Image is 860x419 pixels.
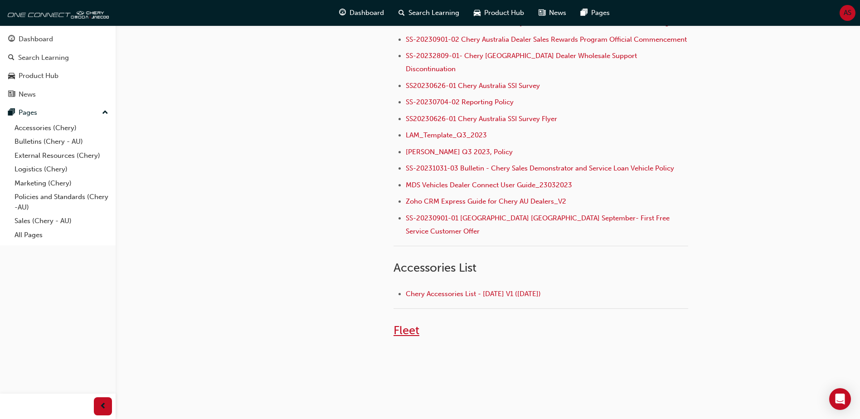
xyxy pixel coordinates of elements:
span: Accessories List [394,261,476,275]
span: guage-icon [339,7,346,19]
a: Zoho CRM Express Guide for Chery AU Dealers_V2 [406,197,566,205]
a: Product Hub [4,68,112,84]
a: LAM_Template_Q3_2023 [406,131,487,139]
a: MDS Vehicles Dealer Connect User Guide_23032023 [406,181,572,189]
a: SS20230626-01 Chery Australia SSI Survey Flyer [406,115,557,123]
a: Fleet [394,323,419,337]
span: news-icon [539,7,545,19]
span: search-icon [8,54,15,62]
a: guage-iconDashboard [332,4,391,22]
a: news-iconNews [531,4,573,22]
span: guage-icon [8,35,15,44]
a: search-iconSearch Learning [391,4,466,22]
a: Search Learning [4,49,112,66]
a: [PERSON_NAME] Q3 2023, Policy [406,148,513,156]
span: up-icon [102,107,108,119]
span: Search Learning [408,8,459,18]
div: Pages [19,107,37,118]
a: External Resources (Chery) [11,149,112,163]
span: News [549,8,566,18]
a: car-iconProduct Hub [466,4,531,22]
span: AS [844,8,851,18]
div: Open Intercom Messenger [829,388,851,410]
button: DashboardSearch LearningProduct HubNews [4,29,112,104]
a: SS-20230901-02 Chery Australia Dealer Sales Rewards Program Official Commencement [406,35,687,44]
a: News [4,86,112,103]
a: SS20230626-01 Chery Australia SSI Survey [406,82,540,90]
div: Product Hub [19,71,58,81]
span: Pages [591,8,610,18]
a: SS-20230901-01 [GEOGRAPHIC_DATA] [GEOGRAPHIC_DATA] September- First Free Service Customer Offer [406,214,671,235]
span: Product Hub [484,8,524,18]
a: Dashboard [4,31,112,48]
div: Search Learning [18,53,69,63]
a: Bulletins (Chery - AU) [11,135,112,149]
span: pages-icon [581,7,588,19]
button: Pages [4,104,112,121]
span: car-icon [8,72,15,80]
a: Sales (Chery - AU) [11,214,112,228]
span: search-icon [398,7,405,19]
a: pages-iconPages [573,4,617,22]
button: AS [840,5,855,21]
a: Chery Accessories List - [DATE] V1 ([DATE]) [406,290,541,298]
a: Marketing (Chery) [11,176,112,190]
a: SS-20231031-03 Bulletin - Chery Sales Demonstrator and Service Loan Vehicle Policy [406,164,674,172]
a: All Pages [11,228,112,242]
a: Policies and Standards (Chery -AU) [11,190,112,214]
div: News [19,89,36,100]
a: Logistics (Chery) [11,162,112,176]
span: car-icon [474,7,481,19]
a: Accessories (Chery) [11,121,112,135]
span: prev-icon [100,401,107,412]
a: SS-20230704-02 Reporting Policy [406,98,514,106]
span: pages-icon [8,109,15,117]
img: oneconnect [5,4,109,22]
div: Dashboard [19,34,53,44]
span: news-icon [8,91,15,99]
a: SS-20232809-01- Chery [GEOGRAPHIC_DATA] Dealer Wholesale Support Discontinuation [406,52,639,73]
span: Dashboard [350,8,384,18]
